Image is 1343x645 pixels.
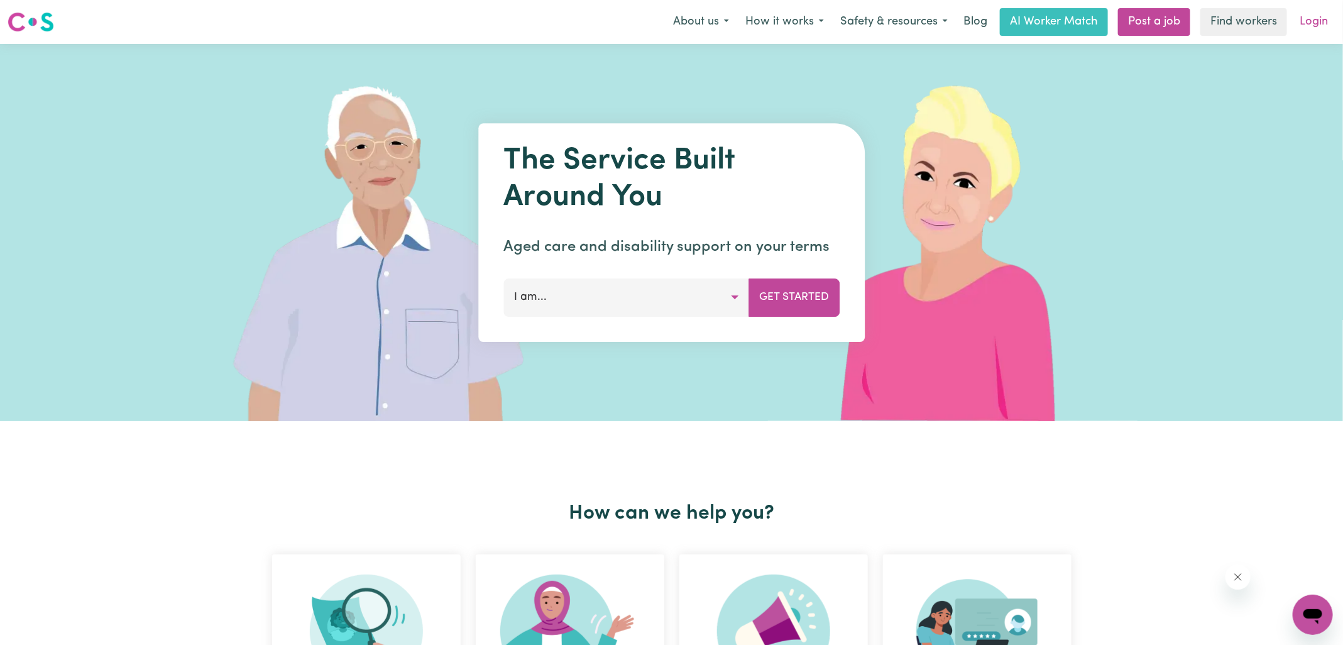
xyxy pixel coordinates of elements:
a: Login [1292,8,1335,36]
button: How it works [737,9,832,35]
a: Careseekers logo [8,8,54,36]
iframe: Button to launch messaging window [1293,595,1333,635]
iframe: Close message [1225,565,1251,590]
span: Need any help? [8,9,76,19]
button: About us [665,9,737,35]
h2: How can we help you? [265,502,1079,526]
img: Careseekers logo [8,11,54,33]
a: Find workers [1200,8,1287,36]
p: Aged care and disability support on your terms [503,236,840,258]
a: Post a job [1118,8,1190,36]
button: I am... [503,278,749,316]
button: Get Started [748,278,840,316]
h1: The Service Built Around You [503,143,840,216]
a: Blog [956,8,995,36]
a: AI Worker Match [1000,8,1108,36]
button: Safety & resources [832,9,956,35]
